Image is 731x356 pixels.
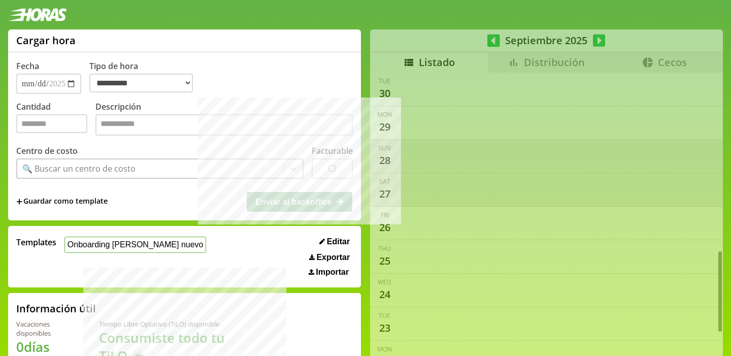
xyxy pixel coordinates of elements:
[64,237,206,252] button: Onboarding [PERSON_NAME] nuevo
[306,252,353,263] button: Exportar
[16,101,95,138] label: Cantidad
[16,60,39,72] label: Fecha
[22,163,136,174] div: 🔍 Buscar un centro de costo
[16,145,78,156] label: Centro de costo
[16,34,76,47] h1: Cargar hora
[89,74,193,92] select: Tipo de hora
[16,319,75,338] div: Vacaciones disponibles
[316,268,349,277] span: Importar
[16,338,75,356] h1: 0 días
[99,319,248,329] div: Tiempo Libre Optativo (TiLO) disponible
[16,114,87,133] input: Cantidad
[95,101,353,138] label: Descripción
[16,302,96,315] h2: Información útil
[312,145,353,156] label: Facturable
[16,196,22,207] span: +
[16,196,108,207] span: +Guardar como template
[316,253,350,262] span: Exportar
[327,237,350,246] span: Editar
[95,114,353,136] textarea: Descripción
[89,60,201,94] label: Tipo de hora
[316,237,353,247] button: Editar
[16,237,56,248] span: Templates
[8,8,67,21] img: logotipo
